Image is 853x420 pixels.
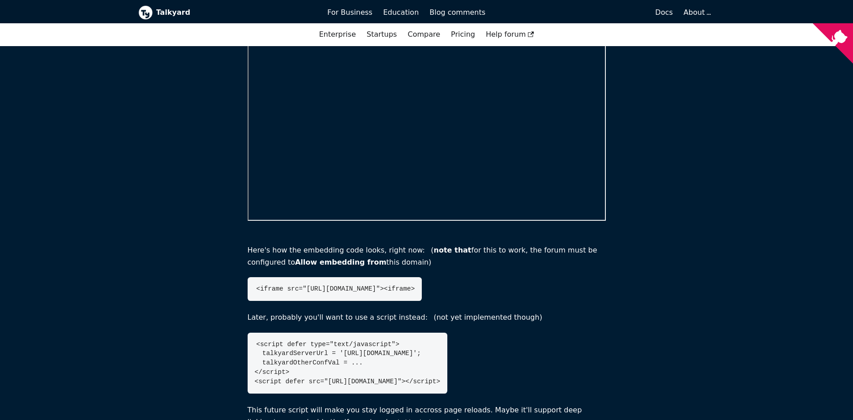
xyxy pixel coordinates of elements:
[407,30,440,39] a: Compare
[480,27,540,42] a: Help forum
[655,8,673,17] span: Docs
[491,5,678,20] a: Docs
[138,5,153,20] img: Talkyard logo
[429,8,485,17] span: Blog comments
[378,5,424,20] a: Education
[248,312,606,323] p: Later, probably you'll want to use a script instead: (not yet implemented though)
[383,8,419,17] span: Education
[256,285,415,292] code: <iframe src="[URL][DOMAIN_NAME]"><iframe>
[424,5,491,20] a: Blog comments
[255,341,441,386] code: <script defer type="text/javascript"> talkyardServerUrl = '[URL][DOMAIN_NAME]'; talkyardOtherConf...
[446,27,480,42] a: Pricing
[684,8,710,17] a: About
[361,27,403,42] a: Startups
[156,7,315,18] b: Talkyard
[248,244,606,268] p: Here's how the embedding code looks, right now: ( for this to work, the forum must be configured ...
[295,258,386,266] b: Allow embedding from
[486,30,534,39] span: Help forum
[327,8,373,17] span: For Business
[138,5,315,20] a: Talkyard logoTalkyard
[434,246,472,254] b: note that
[322,5,378,20] a: For Business
[313,27,361,42] a: Enterprise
